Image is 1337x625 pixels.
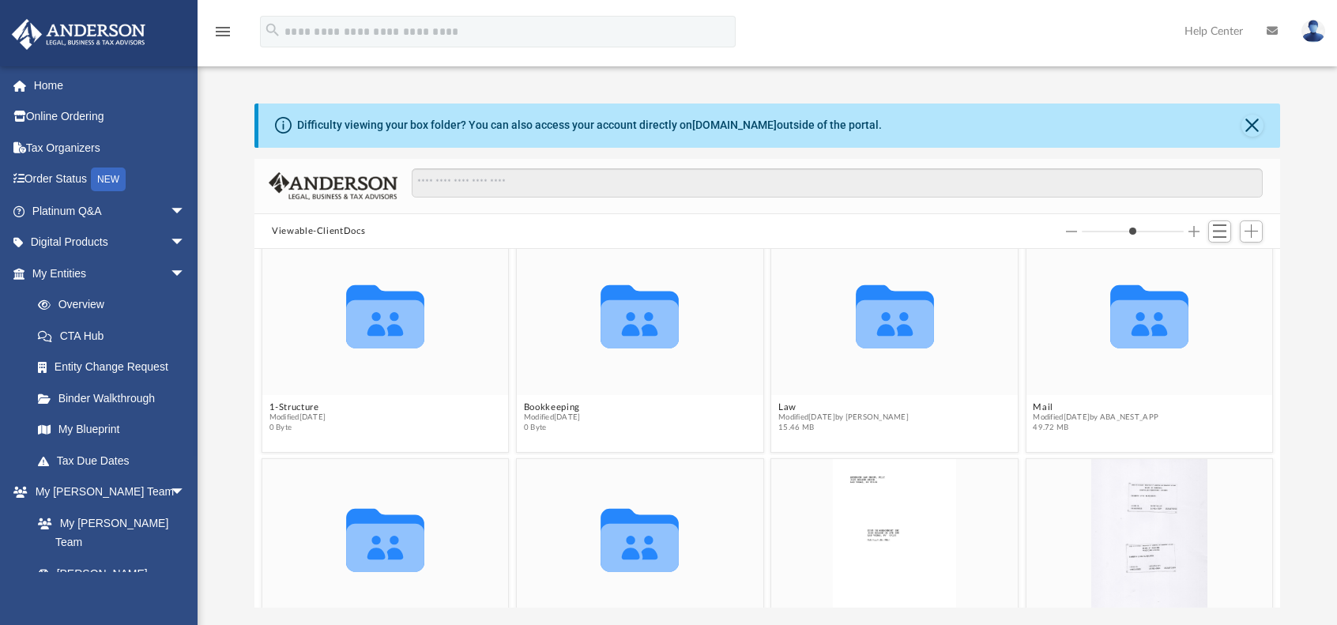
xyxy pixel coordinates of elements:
button: Viewable-ClientDocs [272,224,365,239]
span: Modified [DATE] by [PERSON_NAME] [778,412,909,423]
button: Bookkeeping [524,402,581,412]
span: 15.46 MB [778,423,909,433]
a: Entity Change Request [22,352,209,383]
span: 49.72 MB [1034,423,1159,433]
a: Tax Organizers [11,132,209,164]
i: menu [213,22,232,41]
span: arrow_drop_down [170,195,201,228]
a: My Entitiesarrow_drop_down [11,258,209,289]
button: Law [778,402,909,412]
span: Modified [DATE] [524,412,581,423]
span: arrow_drop_down [170,258,201,290]
span: arrow_drop_down [170,476,201,509]
span: 0 Byte [269,423,326,433]
button: Add [1240,220,1264,243]
a: My Blueprint [22,414,201,446]
a: Digital Productsarrow_drop_down [11,227,209,258]
a: Home [11,70,209,101]
div: grid [254,249,1280,608]
button: Decrease column size [1066,226,1077,237]
a: Platinum Q&Aarrow_drop_down [11,195,209,227]
div: Difficulty viewing your box folder? You can also access your account directly on outside of the p... [297,117,882,134]
button: Switch to List View [1208,220,1232,243]
button: Mail [1034,402,1159,412]
span: Modified [DATE] by ABA_NEST_APP [1034,412,1159,423]
a: My [PERSON_NAME] Team [22,507,194,558]
a: Tax Due Dates [22,445,209,476]
input: Column size [1082,226,1184,237]
a: Overview [22,289,209,321]
a: [DOMAIN_NAME] [692,119,777,131]
i: search [264,21,281,39]
button: 1-Structure [269,402,326,412]
a: menu [213,30,232,41]
span: 0 Byte [524,423,581,433]
img: User Pic [1301,20,1325,43]
span: arrow_drop_down [170,227,201,259]
button: Increase column size [1188,226,1200,237]
a: Online Ordering [11,101,209,133]
a: Order StatusNEW [11,164,209,196]
img: Anderson Advisors Platinum Portal [7,19,150,50]
a: [PERSON_NAME] System [22,558,201,608]
div: NEW [91,168,126,191]
input: Search files and folders [412,168,1263,198]
a: My [PERSON_NAME] Teamarrow_drop_down [11,476,201,508]
a: Binder Walkthrough [22,382,209,414]
button: Close [1241,115,1264,137]
span: Modified [DATE] [269,412,326,423]
a: CTA Hub [22,320,209,352]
